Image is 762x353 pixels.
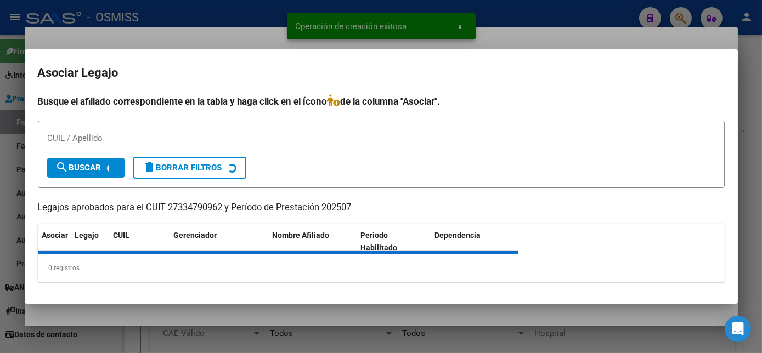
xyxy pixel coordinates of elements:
[56,161,69,174] mat-icon: search
[356,224,430,260] datatable-header-cell: Periodo Habilitado
[38,62,725,83] h2: Asociar Legajo
[56,163,101,173] span: Buscar
[38,254,725,282] div: 0 registros
[430,224,518,260] datatable-header-cell: Dependencia
[360,231,397,252] span: Periodo Habilitado
[38,224,71,260] datatable-header-cell: Asociar
[109,224,170,260] datatable-header-cell: CUIL
[38,201,725,215] p: Legajos aprobados para el CUIT 27334790962 y Período de Prestación 202507
[114,231,130,240] span: CUIL
[42,231,69,240] span: Asociar
[75,231,99,240] span: Legajo
[38,94,725,109] h4: Busque el afiliado correspondiente en la tabla y haga click en el ícono de la columna "Asociar".
[133,157,246,179] button: Borrar Filtros
[268,224,357,260] datatable-header-cell: Nombre Afiliado
[273,231,330,240] span: Nombre Afiliado
[725,316,751,342] div: Open Intercom Messenger
[434,231,481,240] span: Dependencia
[143,163,222,173] span: Borrar Filtros
[71,224,109,260] datatable-header-cell: Legajo
[170,224,268,260] datatable-header-cell: Gerenciador
[143,161,156,174] mat-icon: delete
[47,158,125,178] button: Buscar
[174,231,217,240] span: Gerenciador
